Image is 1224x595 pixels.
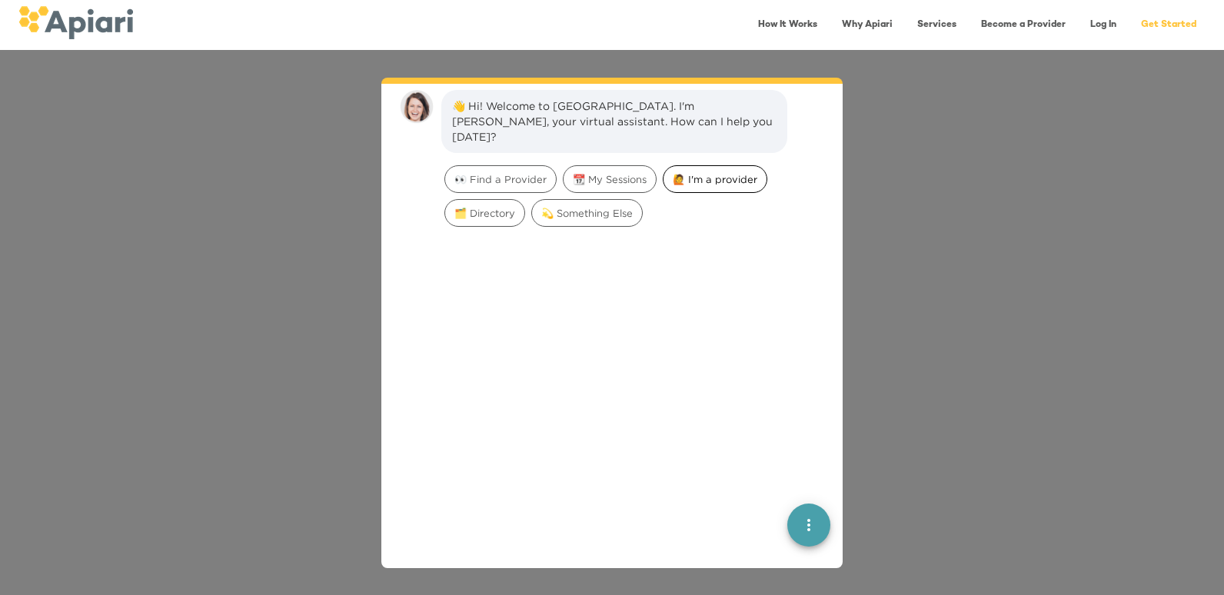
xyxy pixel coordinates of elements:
[664,172,767,187] span: 🙋 I'm a provider
[445,206,524,221] span: 🗂️ Directory
[564,172,656,187] span: 📆 My Sessions
[749,9,827,41] a: How It Works
[908,9,966,41] a: Services
[563,165,657,193] div: 📆 My Sessions
[787,504,830,547] button: quick menu
[452,98,777,145] div: 👋 Hi! Welcome to [GEOGRAPHIC_DATA]. I'm [PERSON_NAME], your virtual assistant. How can I help you...
[18,6,133,39] img: logo
[1132,9,1206,41] a: Get Started
[663,165,767,193] div: 🙋 I'm a provider
[445,172,556,187] span: 👀 Find a Provider
[531,199,643,227] div: 💫 Something Else
[1081,9,1126,41] a: Log In
[833,9,902,41] a: Why Apiari
[532,206,642,221] span: 💫 Something Else
[444,165,557,193] div: 👀 Find a Provider
[400,90,434,124] img: amy.37686e0395c82528988e.png
[972,9,1075,41] a: Become a Provider
[444,199,525,227] div: 🗂️ Directory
